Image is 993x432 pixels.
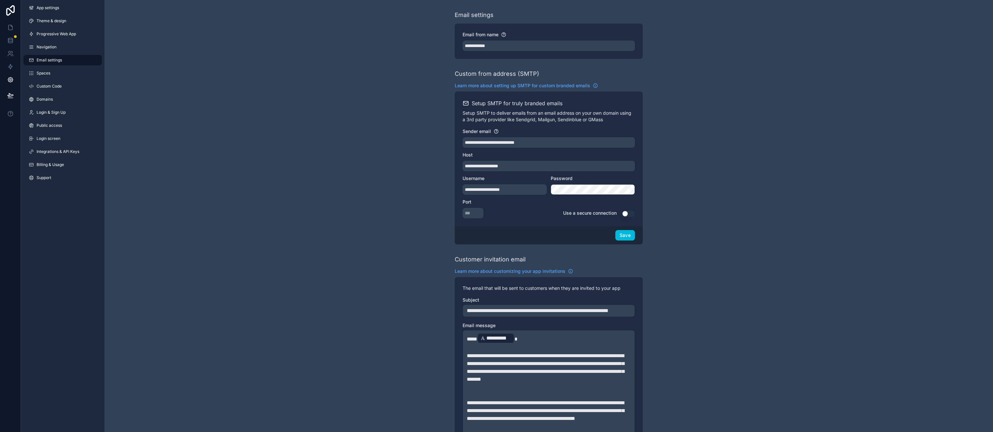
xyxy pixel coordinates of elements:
a: Learn more about setting up SMTP for custom branded emails [455,82,598,89]
a: App settings [24,3,102,13]
span: Public access [37,123,62,128]
a: Login & Sign Up [24,107,102,118]
div: Email settings [455,10,494,20]
span: Billing & Usage [37,162,64,167]
div: Customer invitation email [455,255,526,264]
span: Use a secure connection [563,210,617,216]
a: Billing & Usage [24,159,102,170]
a: Domains [24,94,102,105]
a: Email settings [24,55,102,65]
h2: Setup SMTP for truly branded emails [472,99,562,107]
span: Email from name [463,32,498,37]
span: Navigation [37,44,56,50]
a: Custom Code [24,81,102,91]
span: App settings [37,5,59,10]
span: Host [463,152,473,158]
span: Custom Code [37,84,62,89]
span: Email settings [37,58,62,63]
span: Username [463,175,484,181]
span: Email message [463,323,496,328]
a: Theme & design [24,16,102,26]
span: Domains [37,97,53,102]
a: Support [24,173,102,183]
span: Support [37,175,51,180]
span: Login screen [37,136,60,141]
span: Learn more about setting up SMTP for custom branded emails [455,82,590,89]
span: Learn more about customizing your app invitations [455,268,565,274]
div: Custom from address (SMTP) [455,69,539,78]
a: Login screen [24,133,102,144]
a: Learn more about customizing your app invitations [455,268,573,274]
a: Progressive Web App [24,29,102,39]
span: Subject [463,297,479,303]
a: Navigation [24,42,102,52]
p: Setup SMTP to deliver emails from an email address on your own domain using a 3rd party provider ... [463,110,635,123]
span: Progressive Web App [37,31,76,37]
a: Integrations & API Keys [24,146,102,157]
span: Password [551,175,573,181]
p: The email that will be sent to customers when they are invited to your app [463,285,635,291]
span: Sender email [463,128,491,134]
span: Spaces [37,71,50,76]
span: Theme & design [37,18,66,24]
a: Spaces [24,68,102,78]
span: Integrations & API Keys [37,149,79,154]
span: Port [463,199,471,205]
button: Save [615,230,635,241]
span: Login & Sign Up [37,110,66,115]
a: Public access [24,120,102,131]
